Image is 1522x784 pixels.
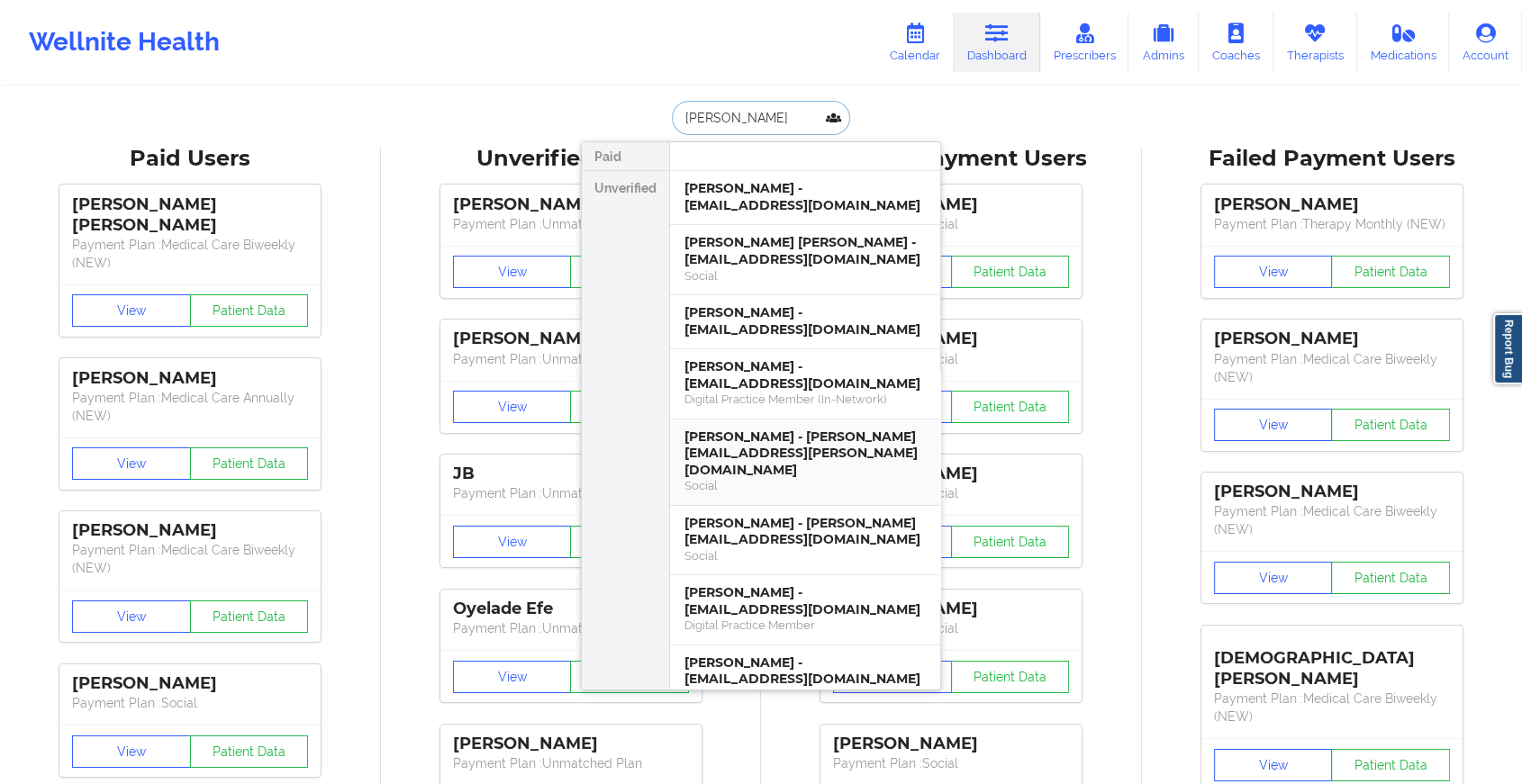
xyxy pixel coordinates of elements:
p: Payment Plan : Social [72,694,308,712]
button: View [1214,562,1333,594]
div: Oyelade Efe [453,599,689,619]
a: Coaches [1199,13,1273,72]
div: Social [684,268,926,284]
div: [PERSON_NAME] - [PERSON_NAME][EMAIL_ADDRESS][DOMAIN_NAME] [684,515,926,548]
div: [PERSON_NAME] - [EMAIL_ADDRESS][DOMAIN_NAME] [684,358,926,392]
button: Patient Data [570,526,689,558]
p: Payment Plan : Unmatched Plan [453,484,689,502]
div: [PERSON_NAME] [833,194,1069,215]
p: Payment Plan : Unmatched Plan [453,215,689,233]
div: [PERSON_NAME] [1214,194,1450,215]
button: View [1214,749,1333,781]
p: Payment Plan : Social [833,754,1069,772]
button: View [453,256,572,288]
button: Patient Data [951,661,1070,693]
div: [PERSON_NAME] [72,673,308,694]
div: JB [453,464,689,484]
button: View [1214,409,1333,441]
a: Report Bug [1493,313,1522,384]
a: Medications [1357,13,1450,72]
div: [PERSON_NAME] - [EMAIL_ADDRESS][DOMAIN_NAME] [684,584,926,617]
div: [PERSON_NAME] [833,329,1069,349]
div: [PERSON_NAME] [72,520,308,541]
p: Payment Plan : Medical Care Biweekly (NEW) [72,541,308,577]
div: Social [684,548,926,563]
div: [PERSON_NAME] [453,734,689,754]
div: Social [684,478,926,493]
button: View [72,294,191,327]
a: Account [1449,13,1522,72]
div: [PERSON_NAME] [1214,329,1450,349]
div: Unverified Users [394,145,749,173]
div: [PERSON_NAME] [PERSON_NAME] - [EMAIL_ADDRESS][DOMAIN_NAME] [684,234,926,267]
div: Paid Users [13,145,368,173]
div: [PERSON_NAME] - [EMAIL_ADDRESS][DOMAIN_NAME] [684,180,926,213]
p: Payment Plan : Social [833,350,1069,368]
button: Patient Data [190,294,309,327]
button: View [453,526,572,558]
button: View [453,391,572,423]
button: Patient Data [951,526,1070,558]
p: Payment Plan : Medical Care Biweekly (NEW) [1214,502,1450,538]
p: Payment Plan : Unmatched Plan [453,754,689,772]
button: View [1214,256,1333,288]
div: [PERSON_NAME] [833,599,1069,619]
button: Patient Data [1331,256,1450,288]
a: Prescribers [1040,13,1129,72]
button: Patient Data [190,735,309,768]
button: View [453,661,572,693]
p: Payment Plan : Unmatched Plan [453,619,689,637]
p: Payment Plan : Social [833,619,1069,637]
a: Dashboard [954,13,1040,72]
div: Social [684,688,926,703]
div: Digital Practice Member [684,617,926,633]
button: Patient Data [190,447,309,480]
button: Patient Data [1331,749,1450,781]
div: Digital Practice Member (In-Network) [684,392,926,407]
button: Patient Data [190,600,309,633]
button: View [72,600,191,633]
p: Payment Plan : Medical Care Biweekly (NEW) [72,236,308,272]
button: Patient Data [951,391,1070,423]
p: Payment Plan : Therapy Monthly (NEW) [1214,215,1450,233]
div: [PERSON_NAME] - [EMAIL_ADDRESS][DOMAIN_NAME] [684,654,926,688]
div: Paid [582,142,669,171]
div: Skipped Payment Users [774,145,1129,173]
button: Patient Data [570,391,689,423]
a: Admins [1128,13,1199,72]
button: Patient Data [1331,562,1450,594]
button: Patient Data [570,256,689,288]
a: Therapists [1273,13,1357,72]
div: [PERSON_NAME] [833,464,1069,484]
div: [PERSON_NAME] [453,329,689,349]
div: [PERSON_NAME] [453,194,689,215]
div: Failed Payment Users [1155,145,1510,173]
button: Patient Data [1331,409,1450,441]
p: Payment Plan : Unmatched Plan [453,350,689,368]
p: Payment Plan : Medical Care Biweekly (NEW) [1214,350,1450,386]
div: [PERSON_NAME] [PERSON_NAME] [72,194,308,236]
a: Calendar [876,13,954,72]
button: Patient Data [570,661,689,693]
div: [PERSON_NAME] - [EMAIL_ADDRESS][DOMAIN_NAME] [684,304,926,338]
button: View [72,735,191,768]
button: View [72,447,191,480]
p: Payment Plan : Medical Care Annually (NEW) [72,389,308,425]
div: [PERSON_NAME] - [PERSON_NAME][EMAIL_ADDRESS][PERSON_NAME][DOMAIN_NAME] [684,428,926,479]
p: Payment Plan : Medical Care Biweekly (NEW) [1214,689,1450,725]
div: [PERSON_NAME] [833,734,1069,754]
p: Payment Plan : Social [833,484,1069,502]
div: [DEMOGRAPHIC_DATA][PERSON_NAME] [1214,635,1450,689]
div: [PERSON_NAME] [1214,482,1450,502]
p: Payment Plan : Social [833,215,1069,233]
div: [PERSON_NAME] [72,368,308,389]
button: Patient Data [951,256,1070,288]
